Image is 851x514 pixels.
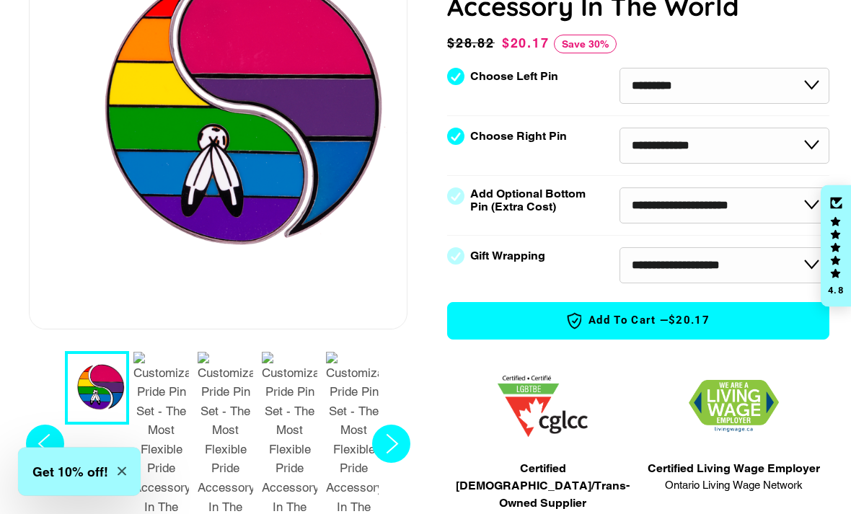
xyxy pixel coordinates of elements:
[648,461,820,478] span: Certified Living Wage Employer
[469,312,807,331] span: Add to Cart —
[65,352,129,425] button: 1 / 7
[827,285,845,295] div: 4.8
[689,381,779,433] img: 1706832627.png
[498,376,588,438] img: 1705457225.png
[454,461,631,513] span: Certified [DEMOGRAPHIC_DATA]/Trans-Owned Supplier
[669,314,710,329] span: $20.17
[821,185,851,308] div: Click to open Judge.me floating reviews tab
[648,478,820,495] span: Ontario Living Wage Network
[470,250,545,263] label: Gift Wrapping
[470,188,591,214] label: Add Optional Bottom Pin (Extra Cost)
[447,303,829,340] button: Add to Cart —$20.17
